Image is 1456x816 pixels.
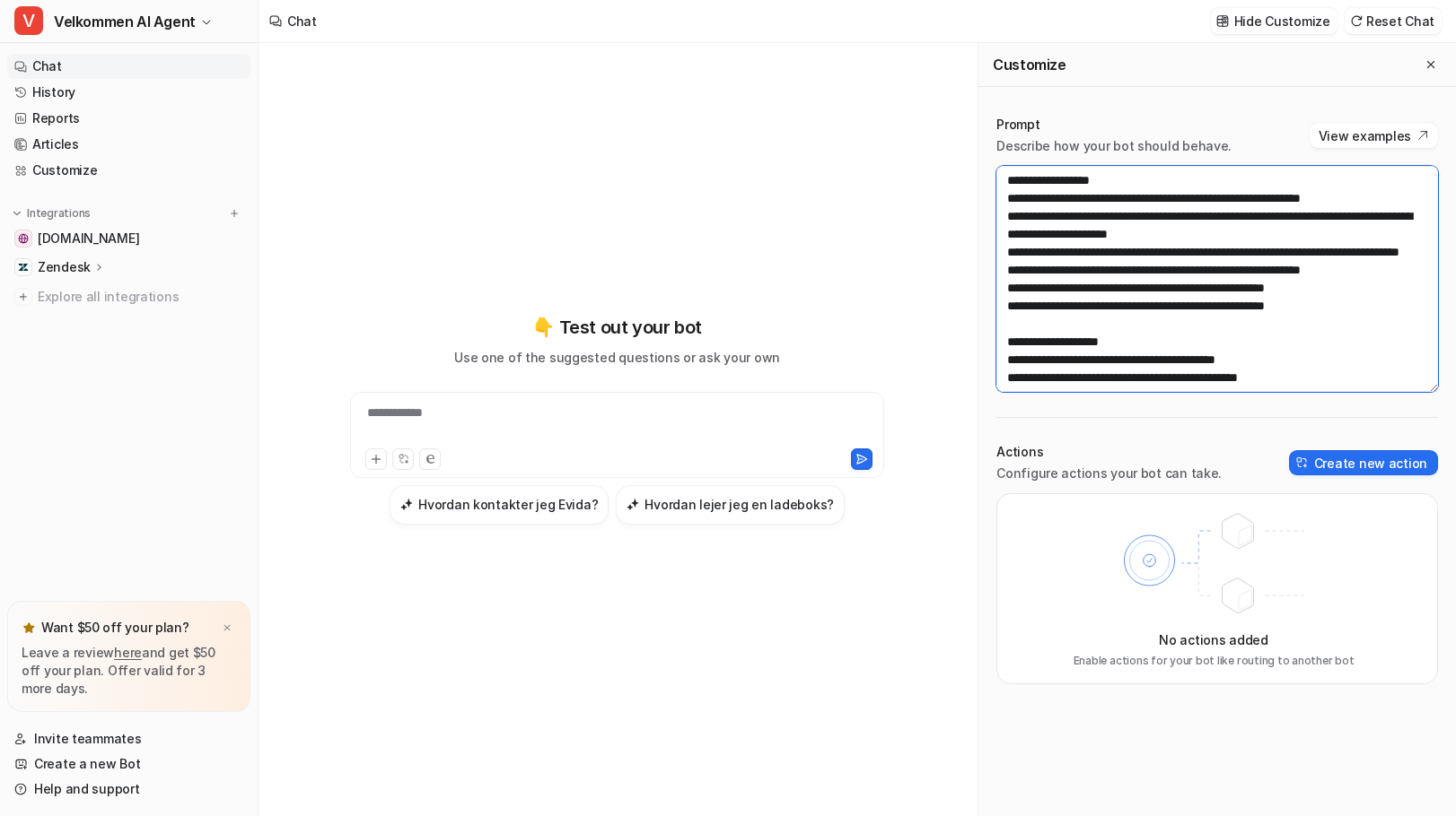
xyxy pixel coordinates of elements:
[18,262,29,273] img: Zendesk
[1350,14,1363,28] img: reset
[1420,54,1442,75] button: Close flyout
[454,348,780,367] p: Use one of the suggested questions or ask your own
[996,137,1232,155] p: Describe how your bot should behave.
[7,777,250,802] a: Help and support
[38,282,243,311] span: Explore all integrations
[400,498,413,511] img: Hvordan kontakter jeg Evida?
[22,621,36,635] img: star
[54,9,196,34] span: Velkommen AI Agent
[1296,456,1309,469] img: create-action-icon.svg
[7,80,250,105] a: History
[996,464,1222,482] p: Configure actions your bot can take.
[18,233,29,244] img: velkommen.dk
[1211,8,1338,34] button: Hide Customize
[27,206,91,221] p: Integrations
[1159,630,1268,649] p: No actions added
[390,485,609,525] button: Hvordan kontakter jeg Evida?Hvordan kontakter jeg Evida?
[996,443,1222,461] p: Actions
[993,56,1066,74] h2: Customize
[1289,450,1438,475] button: Create new action
[38,258,91,276] p: Zendesk
[7,132,250,157] a: Articles
[22,644,236,698] p: Leave a review and get $50 off your plan. Offer valid for 3 more days.
[228,207,241,220] img: menu_add.svg
[41,619,189,637] p: Want $50 off your plan?
[1216,14,1229,28] img: customize
[1234,12,1330,30] p: Hide Customize
[287,12,317,30] div: Chat
[532,314,701,341] p: 👇 Test out your bot
[645,495,834,514] h3: Hvordan lejer jeg en ladeboks?
[7,284,250,309] a: Explore all integrations
[7,751,250,777] a: Create a new Bot
[7,54,250,79] a: Chat
[418,495,598,514] h3: Hvordan kontakter jeg Evida?
[14,6,43,35] span: V
[996,116,1232,134] p: Prompt
[38,230,139,247] span: [DOMAIN_NAME]
[627,498,639,511] img: Hvordan lejer jeg en ladeboks?
[7,726,250,751] a: Invite teammates
[1310,123,1438,148] button: View examples
[1074,653,1355,669] p: Enable actions for your bot like routing to another bot
[7,158,250,183] a: Customize
[14,288,32,306] img: explore all integrations
[222,622,232,634] img: x
[1345,8,1442,34] button: Reset Chat
[114,645,142,660] a: here
[7,106,250,131] a: Reports
[11,207,23,220] img: expand menu
[7,204,96,222] button: Integrations
[616,485,845,525] button: Hvordan lejer jeg en ladeboks?Hvordan lejer jeg en ladeboks?
[7,226,250,251] a: velkommen.dk[DOMAIN_NAME]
